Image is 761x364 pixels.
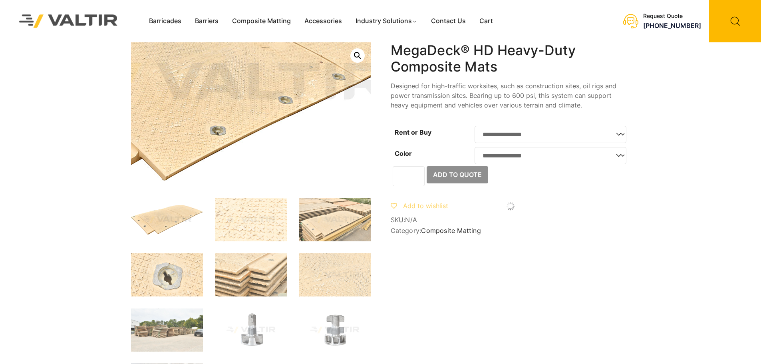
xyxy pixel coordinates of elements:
[215,253,287,296] img: MegaDeck_8.jpg
[299,253,371,296] img: MegaDeck_9.jpg
[395,128,431,136] label: Rent or Buy
[298,15,349,27] a: Accessories
[215,198,287,241] img: MegaDeck_1.jpg
[427,166,488,184] button: Add to Quote
[391,227,630,235] span: Category:
[393,166,425,186] input: Product quantity
[131,253,203,296] img: MegaDeck_7.jpg
[131,198,203,241] img: MegaDeck_3Q.jpg
[473,15,500,27] a: Cart
[225,15,298,27] a: Composite Matting
[391,42,630,75] h1: MegaDeck® HD Heavy-Duty Composite Mats
[299,198,371,241] img: MegaDeck_3.jpg
[424,15,473,27] a: Contact Us
[299,308,371,352] img: SinglePanelHW_3Q.jpg
[131,308,203,352] img: MegaDeck_2.jpg
[349,15,424,27] a: Industry Solutions
[215,308,287,352] img: SinglePanelHW_Side.jpg
[391,216,630,224] span: SKU:
[142,15,188,27] a: Barricades
[391,81,630,110] p: Designed for high-traffic worksites, such as construction sites, oil rigs and power transmission ...
[9,4,128,38] img: Valtir Rentals
[188,15,225,27] a: Barriers
[643,22,701,30] a: [PHONE_NUMBER]
[395,149,412,157] label: Color
[421,227,481,235] a: Composite Matting
[405,216,417,224] span: N/A
[643,13,701,20] div: Request Quote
